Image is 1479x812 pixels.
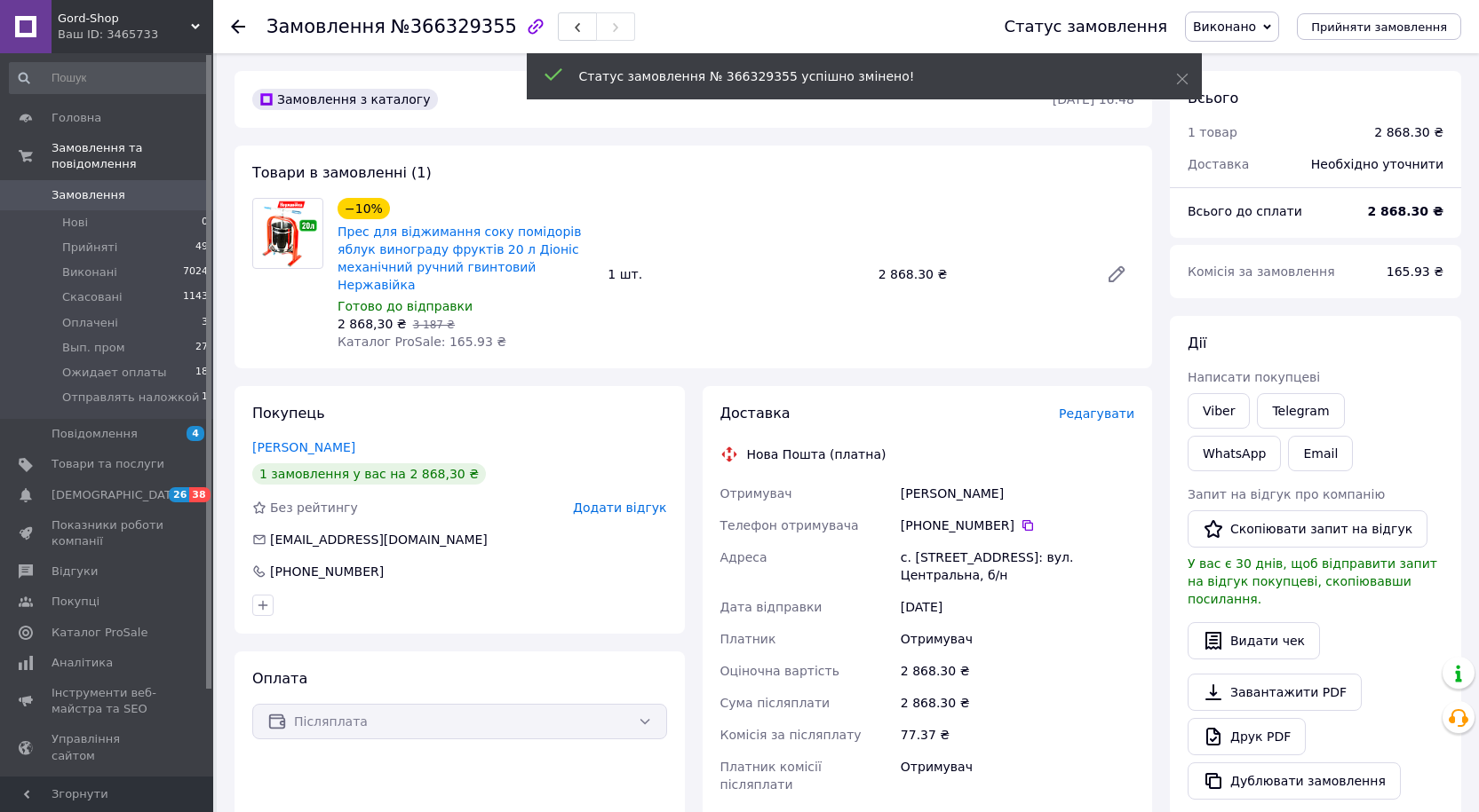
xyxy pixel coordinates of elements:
[189,487,210,502] span: 38
[52,625,147,641] span: Каталог ProSale
[720,486,792,501] span: Отримувач
[600,262,871,287] div: 1 шт.
[1188,622,1320,659] button: Видати чек
[252,164,432,181] span: Товари в замовленні (1)
[1387,264,1443,279] span: 165.93 ₴
[252,89,438,110] div: Замовлення з каталогу
[202,215,208,231] span: 0
[62,215,88,231] span: Нові
[1188,718,1306,755] a: Друк PDF
[1188,510,1427,548] button: Скопіювати запит на відгук
[579,67,1132,85] div: Статус замовлення № 366329355 успішно змінено!
[1257,393,1344,429] a: Telegram
[52,655,113,671] span: Аналітика
[1188,436,1281,471] a: WhatsApp
[1193,20,1256,34] span: Виконано
[1188,125,1237,139] span: 1 товар
[270,501,358,515] span: Без рейтингу
[231,18,245,35] div: Повернутися назад
[253,200,322,267] img: Прес для віджимання соку помідорів яблук винограду фруктів 20 л Діоніс механічний ручний гвинтови...
[62,240,117,256] span: Прийняті
[1188,90,1238,106] span: Всього
[195,240,208,256] span: 49
[1188,157,1249,171] span: Доставка
[901,516,1134,534] div: [PHONE_NUMBER]
[1311,20,1447,34] span: Прийняти замовлення
[52,594,99,610] span: Покупці
[52,731,164,763] span: Управління сайтом
[169,487,189,502] span: 26
[1188,393,1250,429] a: Viber
[268,563,386,580] div: [PHONE_NUMBER]
[62,315,118,331] span: Оплачені
[338,225,581,292] a: Прес для віджимання соку помідорів яблук винограду фруктів 20 л Діоніс механічний ручний гвинтови...
[1188,370,1320,384] span: Написати покупцеві
[252,463,486,485] div: 1 замовлення у вас на 2 868,30 ₴
[720,550,767,564] span: Адреса
[195,340,208,356] span: 27
[413,319,455,331] span: 3 187 ₴
[252,405,325,422] span: Покупець
[897,477,1138,509] div: [PERSON_NAME]
[270,532,488,547] span: [EMAIL_ADDRESS][DOMAIN_NAME]
[338,299,473,313] span: Готово до відправки
[195,365,208,381] span: 18
[743,445,891,463] div: Нова Пошта (платна)
[871,262,1092,287] div: 2 868.30 ₴
[52,517,164,549] span: Показники роботи компанії
[897,541,1138,591] div: с. [STREET_ADDRESS]: вул. Центральна, б/н
[573,501,666,515] span: Додати відгук
[897,655,1138,687] div: 2 868.30 ₴
[338,335,506,349] span: Каталог ProSale: 165.93 ₴
[1188,556,1437,606] span: У вас є 30 днів, щоб відправити запит на відгук покупцеві, скопіювавши посилання.
[1188,264,1335,279] span: Комісія за замовлення
[1188,487,1385,501] span: Запит на відгук про компанію
[897,719,1138,751] div: 77.37 ₴
[720,728,862,742] span: Комісія за післяплату
[62,289,123,305] span: Скасовані
[52,456,164,472] span: Товари та послуги
[720,405,791,422] span: Доставка
[720,518,859,532] span: Телефон отримувача
[252,440,355,454] a: [PERSON_NAME]
[897,751,1138,800] div: Отримувач
[1374,123,1443,141] div: 2 868.30 ₴
[338,198,390,219] div: −10%
[391,16,517,37] span: №366329355
[1367,204,1443,218] b: 2 868.30 ₴
[52,187,125,203] span: Замовлення
[897,687,1138,719] div: 2 868.30 ₴
[52,487,183,503] span: [DEMOGRAPHIC_DATA]
[720,696,831,710] span: Сума післяплати
[1297,13,1461,40] button: Прийняти замовлення
[338,317,407,331] span: 2 868,30 ₴
[1059,406,1134,421] span: Редагувати
[52,564,98,579] span: Відгуки
[720,760,822,792] span: Платник комісії післяплати
[187,426,204,441] span: 4
[52,426,138,442] span: Повідомлення
[720,664,839,678] span: Оціночна вартість
[1004,18,1167,35] div: Статус замовлення
[58,11,191,27] span: Gord-Shop
[897,591,1138,623] div: [DATE]
[62,390,199,406] span: Отправлять наложкой
[202,315,208,331] span: 3
[62,264,117,280] span: Виконані
[202,390,208,406] span: 1
[1288,436,1353,471] button: Email
[52,110,101,126] span: Головна
[1300,145,1454,184] div: Необхідно уточнити
[183,264,208,280] span: 7024
[1188,204,1302,218] span: Всього до сплати
[1188,335,1206,351] span: Дії
[1188,674,1362,711] a: Завантажити PDF
[266,16,386,37] span: Замовлення
[9,62,210,94] input: Пошук
[62,340,124,356] span: Вып. пром
[252,670,307,687] span: Оплата
[1099,256,1134,292] a: Редагувати
[52,685,164,717] span: Інструменти веб-майстра та SEO
[52,140,213,172] span: Замовлення та повідомлення
[183,289,208,305] span: 1143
